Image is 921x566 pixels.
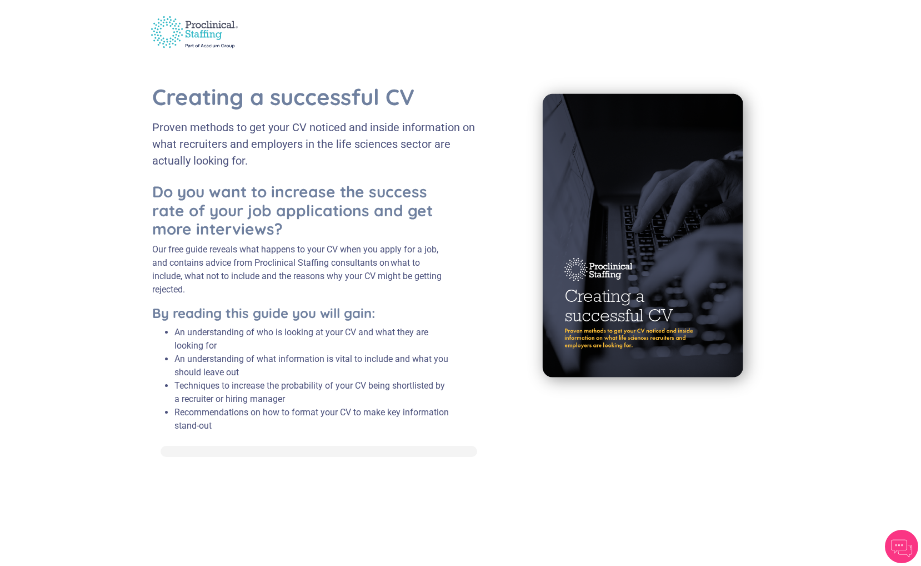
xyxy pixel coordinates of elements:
[152,182,452,239] h3: Do you want to increase the success rate of your job applications and get more interviews?
[152,305,452,321] h4: By reading this guide you will gain:
[152,83,478,110] h1: Creating a successful CV
[174,406,452,433] li: Recommendations on how to format your CV to make key information stand-out
[144,9,245,54] img: logo
[522,73,769,403] img: book cover
[174,326,452,352] li: An understanding of who is looking at your CV and what they are looking for
[152,243,452,296] p: Our free guide reveals what happens to your CV when you apply for a job, and contains advice from...
[174,352,452,379] li: An understanding of what information is vital to include and what you should leave out
[174,379,452,406] li: Techniques to increase the probability of your CV being shortlisted by a recruiter or hiring manager
[885,530,918,563] img: Chatbot
[152,119,478,169] div: Proven methods to get your CV noticed and inside information on what recruiters and employers in ...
